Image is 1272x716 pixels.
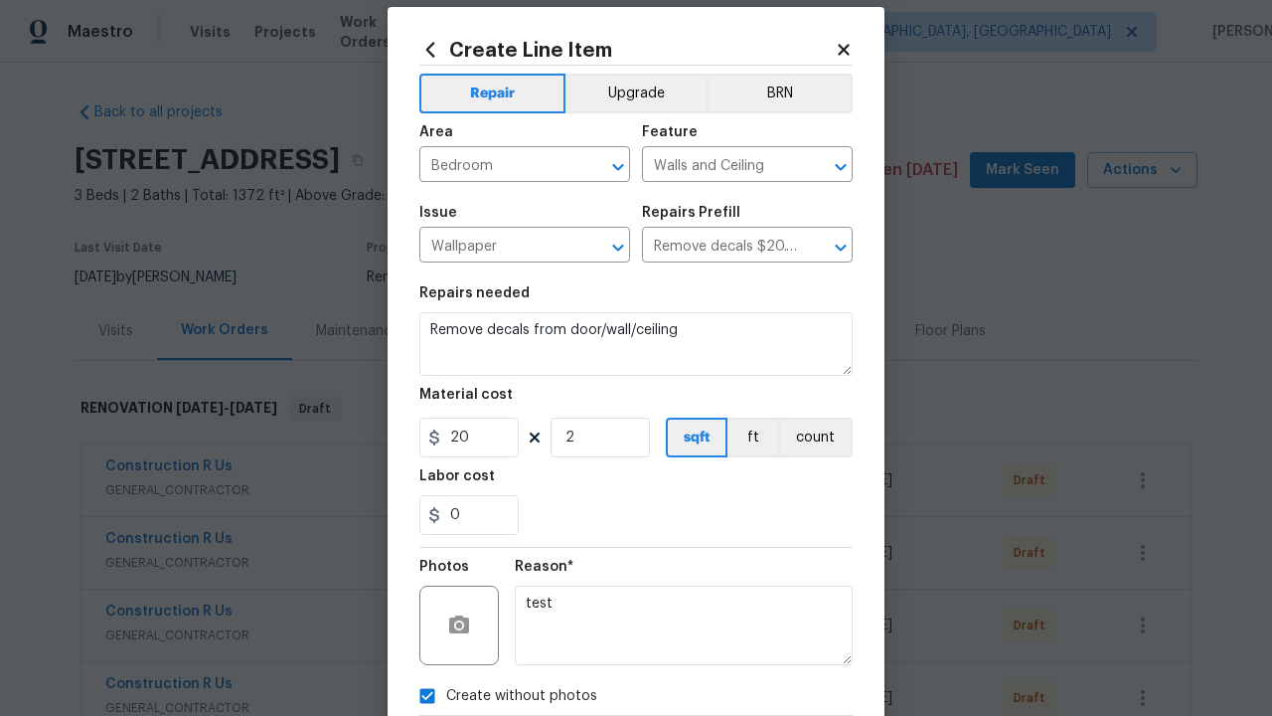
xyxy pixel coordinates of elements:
textarea: test [515,586,853,665]
h5: Area [419,125,453,139]
button: Open [827,234,855,262]
h5: Material cost [419,388,513,402]
h2: Create Line Item [419,39,835,61]
span: Create without photos [446,686,597,707]
textarea: Remove decals from door/wall/ceiling [419,312,853,376]
button: BRN [707,74,853,113]
button: Open [604,153,632,181]
button: ft [727,418,778,457]
button: count [778,418,853,457]
button: sqft [666,418,727,457]
h5: Photos [419,560,469,574]
h5: Reason* [515,560,573,574]
button: Open [604,234,632,262]
h5: Repairs needed [419,286,530,300]
button: Repair [419,74,565,113]
h5: Issue [419,206,457,220]
button: Upgrade [565,74,708,113]
h5: Feature [642,125,698,139]
h5: Repairs Prefill [642,206,740,220]
h5: Labor cost [419,469,495,483]
button: Open [827,153,855,181]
